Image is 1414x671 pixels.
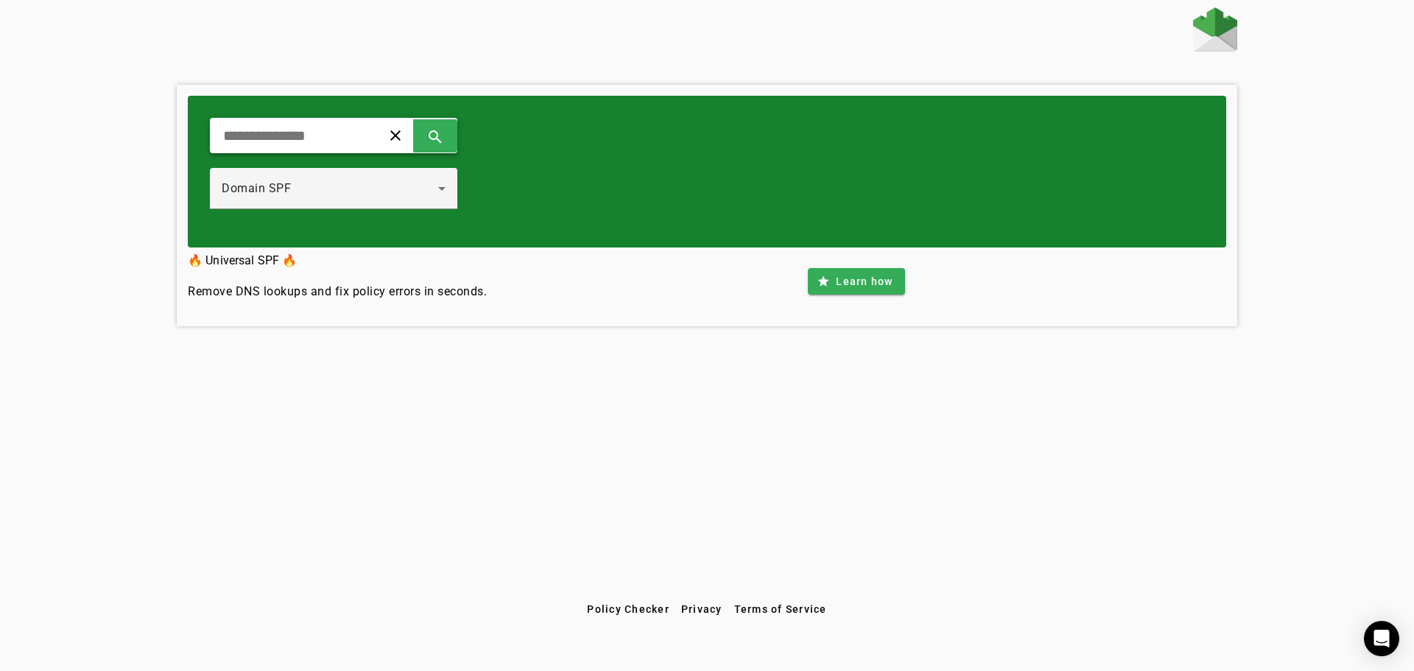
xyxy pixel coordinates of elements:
h3: 🔥 Universal SPF 🔥 [188,250,487,271]
span: Terms of Service [734,603,827,615]
span: Learn how [836,274,893,289]
h4: Remove DNS lookups and fix policy errors in seconds. [188,283,487,301]
button: Policy Checker [581,596,675,622]
span: Domain SPF [222,181,291,195]
button: Terms of Service [728,596,833,622]
button: Privacy [675,596,728,622]
div: Open Intercom Messenger [1364,621,1399,656]
img: Fraudmarc Logo [1193,7,1237,52]
button: Learn how [808,268,904,295]
span: Privacy [681,603,722,615]
span: Policy Checker [587,603,669,615]
a: Home [1193,7,1237,55]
